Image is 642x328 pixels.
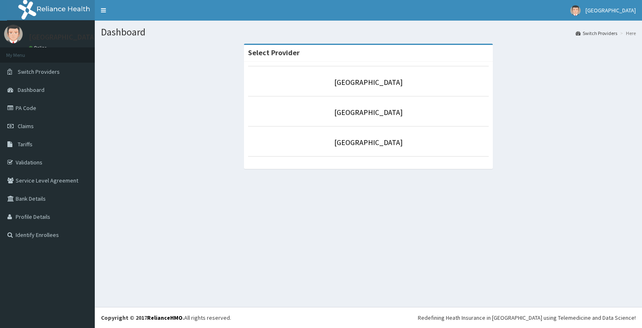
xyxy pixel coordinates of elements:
[147,314,183,321] a: RelianceHMO
[334,77,403,87] a: [GEOGRAPHIC_DATA]
[570,5,581,16] img: User Image
[18,86,45,94] span: Dashboard
[101,314,184,321] strong: Copyright © 2017 .
[618,30,636,37] li: Here
[29,45,49,51] a: Online
[4,25,23,43] img: User Image
[586,7,636,14] span: [GEOGRAPHIC_DATA]
[334,138,403,147] a: [GEOGRAPHIC_DATA]
[95,307,642,328] footer: All rights reserved.
[248,48,300,57] strong: Select Provider
[334,108,403,117] a: [GEOGRAPHIC_DATA]
[418,314,636,322] div: Redefining Heath Insurance in [GEOGRAPHIC_DATA] using Telemedicine and Data Science!
[18,141,33,148] span: Tariffs
[576,30,617,37] a: Switch Providers
[101,27,636,37] h1: Dashboard
[18,122,34,130] span: Claims
[18,68,60,75] span: Switch Providers
[29,33,97,41] p: [GEOGRAPHIC_DATA]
